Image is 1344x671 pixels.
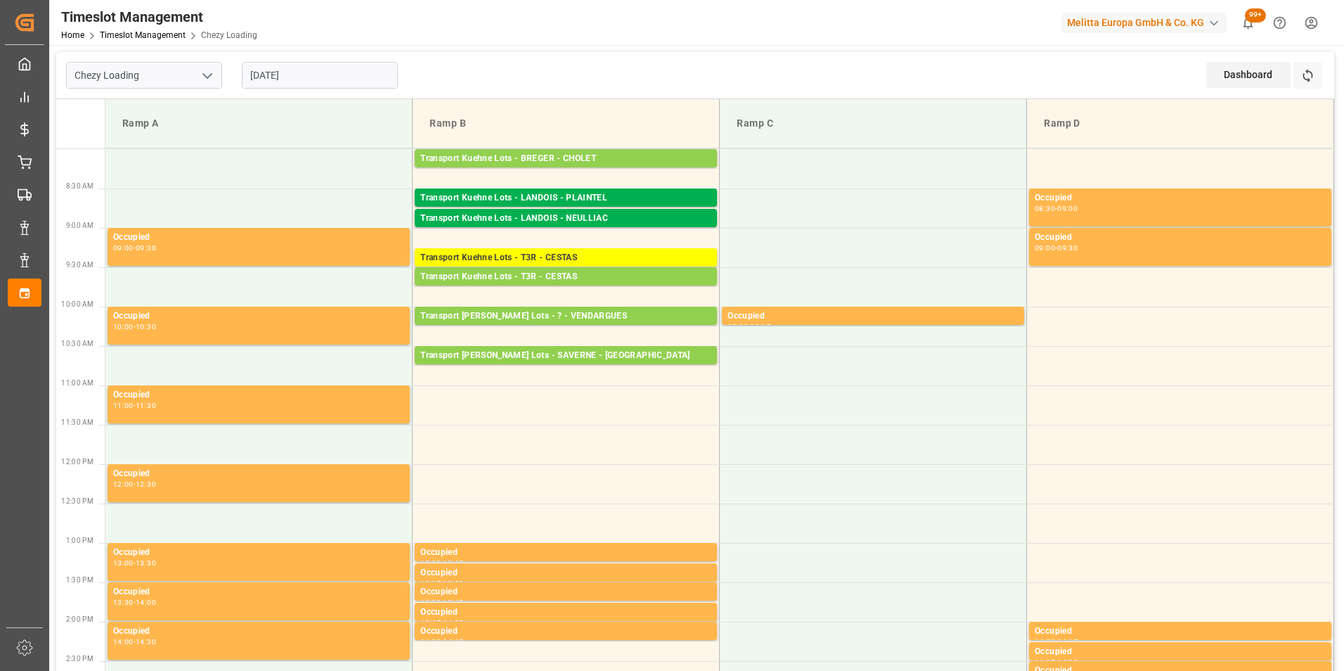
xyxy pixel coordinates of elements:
[1061,9,1232,36] button: Melitta Europa GmbH & Co. KG
[1206,62,1291,88] div: Dashboard
[443,599,463,606] div: 13:45
[136,481,156,487] div: 12:30
[136,402,156,409] div: 11:30
[1057,245,1078,251] div: 09:30
[1035,639,1055,645] div: 14:00
[113,599,134,606] div: 13:30
[441,620,443,626] div: -
[113,546,404,560] div: Occupied
[1057,205,1078,212] div: 09:00
[113,639,134,645] div: 14:00
[443,580,463,587] div: 13:30
[441,639,443,645] div: -
[1035,205,1055,212] div: 08:30
[113,309,404,324] div: Occupied
[750,324,770,330] div: 10:15
[66,655,93,663] span: 2:30 PM
[113,245,134,251] div: 09:00
[424,110,708,136] div: Ramp B
[61,340,93,347] span: 10:30 AM
[443,620,463,626] div: 14:00
[1264,7,1295,39] button: Help Center
[1035,245,1055,251] div: 09:00
[1035,645,1326,659] div: Occupied
[1035,625,1326,639] div: Occupied
[100,30,186,40] a: Timeslot Management
[420,212,711,226] div: Transport Kuehne Lots - LANDOIS - NEULLIAC
[61,300,93,308] span: 10:00 AM
[196,65,217,87] button: open menu
[61,379,93,387] span: 11:00 AM
[66,261,93,269] span: 9:30 AM
[1055,205,1057,212] div: -
[136,245,156,251] div: 09:30
[136,599,156,606] div: 14:00
[420,639,441,645] div: 14:00
[420,270,711,284] div: Transport Kuehne Lots - T3R - CESTAS
[420,580,441,587] div: 13:15
[66,537,93,544] span: 1:00 PM
[728,324,748,330] div: 10:00
[66,182,93,190] span: 8:30 AM
[420,560,441,566] div: 13:00
[134,324,136,330] div: -
[420,205,711,217] div: Pallets: 2,TU: 556,City: [GEOGRAPHIC_DATA],Arrival: [DATE] 00:00:00
[420,620,441,626] div: 13:45
[420,324,711,335] div: Pallets: 17,TU: 544,City: [GEOGRAPHIC_DATA],Arrival: [DATE] 00:00:00
[136,639,156,645] div: 14:30
[420,309,711,324] div: Transport [PERSON_NAME] Lots - ? - VENDARGUES
[134,560,136,566] div: -
[113,481,134,487] div: 12:00
[61,30,84,40] a: Home
[1057,659,1078,665] div: 14:30
[728,309,1019,324] div: Occupied
[443,560,463,566] div: 13:15
[420,606,711,620] div: Occupied
[420,265,711,277] div: Pallets: 1,TU: 477,City: [GEOGRAPHIC_DATA],Arrival: [DATE] 00:00:00
[420,191,711,205] div: Transport Kuehne Lots - LANDOIS - PLAINTEL
[134,402,136,409] div: -
[1035,191,1326,205] div: Occupied
[420,226,711,238] div: Pallets: 2,TU: 112,City: NEULLIAC,Arrival: [DATE] 00:00:00
[113,231,404,245] div: Occupied
[113,324,134,330] div: 10:00
[1061,13,1227,33] div: Melitta Europa GmbH & Co. KG
[66,615,93,623] span: 2:00 PM
[113,625,404,639] div: Occupied
[420,585,711,599] div: Occupied
[420,625,711,639] div: Occupied
[61,6,257,27] div: Timeslot Management
[420,566,711,580] div: Occupied
[420,251,711,265] div: Transport Kuehne Lots - T3R - CESTAS
[420,349,711,363] div: Transport [PERSON_NAME] Lots - SAVERNE - [GEOGRAPHIC_DATA]
[66,222,93,229] span: 9:00 AM
[134,599,136,606] div: -
[113,388,404,402] div: Occupied
[136,560,156,566] div: 13:30
[66,576,93,584] span: 1:30 PM
[420,363,711,375] div: Pallets: 2,TU: ,City: SARREBOURG,Arrival: [DATE] 00:00:00
[420,166,711,178] div: Pallets: ,TU: 34,City: CHOLET,Arrival: [DATE] 00:00:00
[748,324,750,330] div: -
[1232,7,1264,39] button: show 100 new notifications
[113,467,404,481] div: Occupied
[134,481,136,487] div: -
[113,402,134,409] div: 11:00
[134,245,136,251] div: -
[1055,639,1057,645] div: -
[441,560,443,566] div: -
[441,599,443,606] div: -
[66,62,222,89] input: Type to search/select
[1035,659,1055,665] div: 14:15
[136,324,156,330] div: 10:30
[1057,639,1078,645] div: 14:15
[113,585,404,599] div: Occupied
[1035,231,1326,245] div: Occupied
[441,580,443,587] div: -
[420,284,711,296] div: Pallets: 3,TU: 206,City: [GEOGRAPHIC_DATA],Arrival: [DATE] 00:00:00
[134,639,136,645] div: -
[113,560,134,566] div: 13:00
[61,418,93,426] span: 11:30 AM
[420,599,441,606] div: 13:30
[1055,245,1057,251] div: -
